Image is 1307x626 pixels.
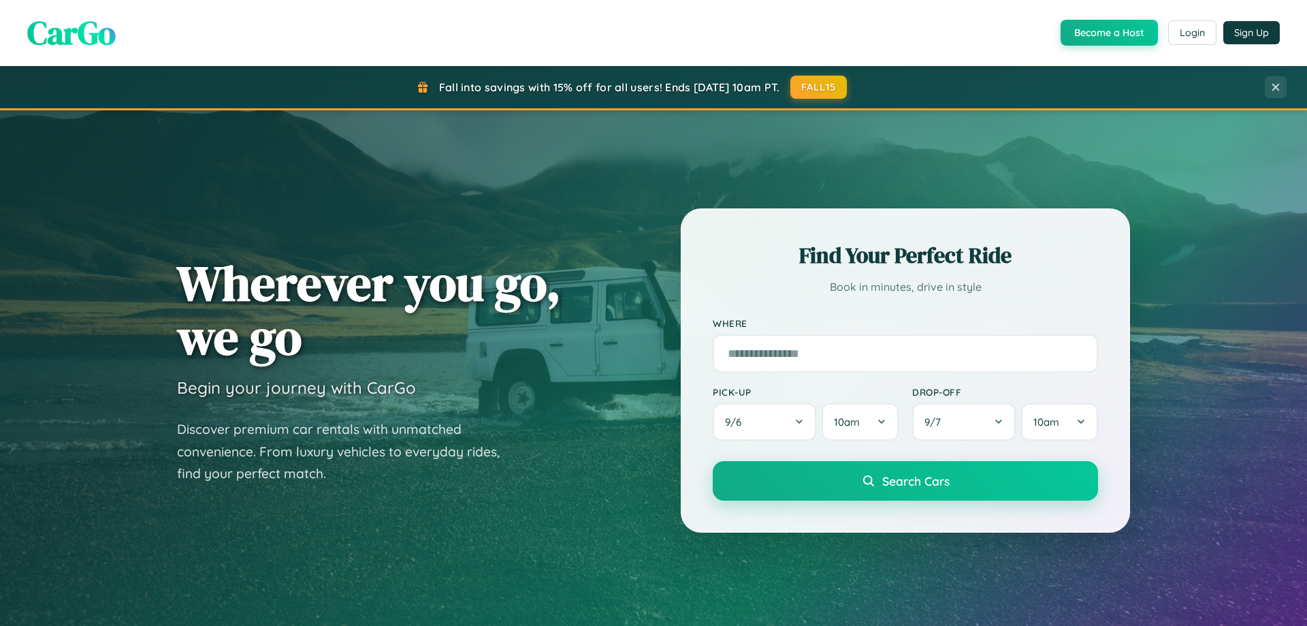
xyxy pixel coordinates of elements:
[713,240,1098,270] h2: Find Your Perfect Ride
[1061,20,1158,46] button: Become a Host
[924,416,948,428] span: 9 / 7
[725,416,748,428] span: 9 / 6
[790,76,848,99] button: FALL15
[912,386,1098,398] label: Drop-off
[713,403,816,441] button: 9/6
[713,317,1098,329] label: Where
[713,277,1098,297] p: Book in minutes, drive in style
[834,416,860,428] span: 10am
[713,461,1098,501] button: Search Cars
[439,80,780,94] span: Fall into savings with 15% off for all users! Ends [DATE] 10am PT.
[1223,21,1280,44] button: Sign Up
[177,418,517,485] p: Discover premium car rentals with unmatched convenience. From luxury vehicles to everyday rides, ...
[27,10,116,55] span: CarGo
[1033,416,1059,428] span: 10am
[822,403,899,441] button: 10am
[177,256,561,364] h1: Wherever you go, we go
[882,473,950,488] span: Search Cars
[1168,20,1216,45] button: Login
[1021,403,1098,441] button: 10am
[177,377,416,398] h3: Begin your journey with CarGo
[713,386,899,398] label: Pick-up
[912,403,1016,441] button: 9/7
